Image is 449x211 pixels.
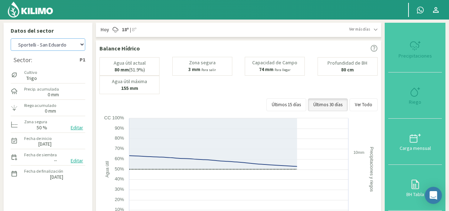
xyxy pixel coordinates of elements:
text: 40% [115,176,124,182]
p: Profundidad de BH [328,60,367,66]
strong: P1 [80,56,85,64]
b: 74 mm [259,66,274,72]
b: 80 cm [341,66,354,73]
span: Ver más días [349,26,370,32]
p: Balance Hídrico [99,44,140,53]
strong: 18º [122,26,129,33]
span: 8º [131,26,136,33]
label: 0 mm [45,109,56,113]
text: Precipitaciones y riegos [369,147,374,192]
div: Open Intercom Messenger [425,187,442,204]
label: Trigo [24,76,37,81]
b: 3 mm [188,66,200,72]
b: 80 mm [114,66,129,73]
button: Carga mensual [388,119,442,165]
small: Para salir [201,67,216,72]
label: Fecha de inicio [24,135,52,142]
b: 155 mm [121,85,138,91]
label: 0 mm [48,92,59,97]
text: 60% [115,156,124,161]
label: Riego acumulado [24,102,56,109]
img: Kilimo [7,1,54,18]
button: Últimos 30 días [308,98,348,111]
p: Zona segura [189,60,216,65]
text: Agua útil [105,161,110,178]
label: 50 % [37,125,47,130]
div: Sector: [13,56,32,64]
p: Agua útil actual [114,60,146,66]
p: Agua útil máxima [112,79,147,84]
label: Fecha de finalización [24,168,63,174]
div: Carga mensual [390,146,440,151]
div: Precipitaciones [390,53,440,58]
span: | [130,26,131,33]
label: Zona segura [24,119,47,125]
label: Fecha de siembra [24,152,57,158]
label: [DATE] [38,142,52,146]
text: 70% [115,146,124,151]
p: Datos del sector [11,26,85,35]
small: Para llegar [275,67,291,72]
label: Cultivo [24,69,37,76]
button: Ver Todo [350,98,378,111]
p: Capacidad de Campo [252,60,297,65]
button: Precipitaciones [388,26,442,72]
text: 10mm [353,150,364,155]
text: 30% [115,186,124,192]
button: BH Tabla [388,165,442,211]
text: 20% [115,197,124,202]
p: (51.9%) [114,67,145,72]
label: Precip. acumulada [24,86,59,92]
button: Últimos 15 días [266,98,306,111]
span: Hoy [99,26,109,33]
text: 90% [115,125,124,131]
button: Editar [69,157,85,165]
div: BH Tabla [390,192,440,197]
text: 80% [115,135,124,141]
text: CC 100% [104,115,124,120]
label: [DATE] [50,175,63,179]
div: Riego [390,99,440,104]
text: 50% [115,166,124,172]
button: Riego [388,72,442,119]
button: Editar [69,124,85,132]
label: -- [54,158,57,163]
